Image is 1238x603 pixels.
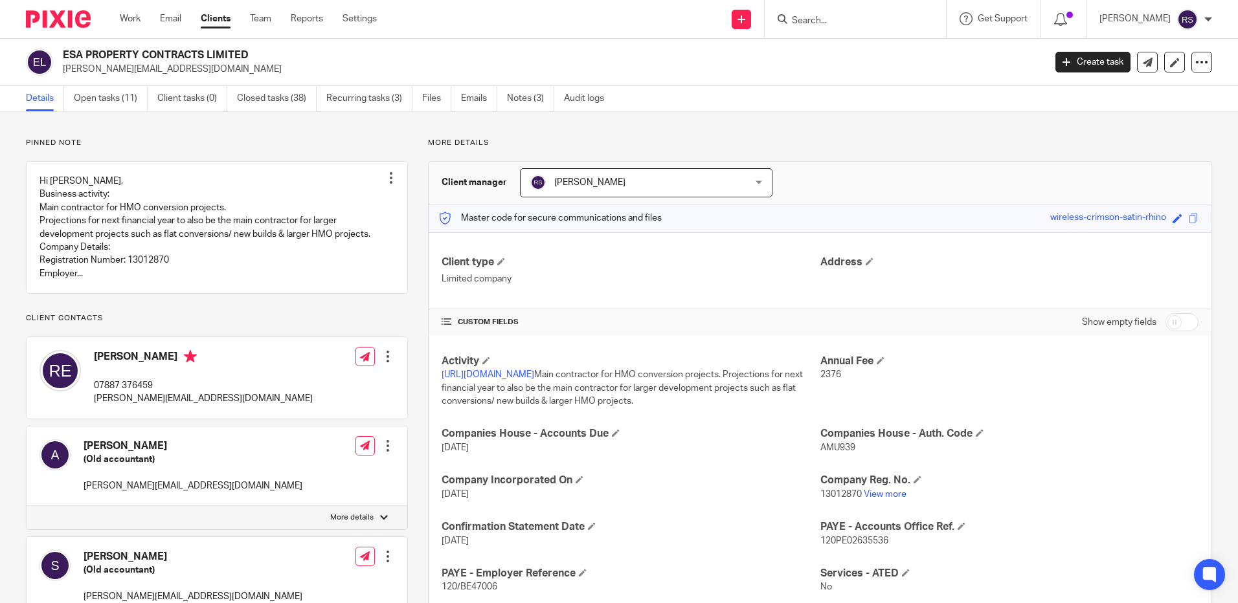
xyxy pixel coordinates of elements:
span: [DATE] [442,490,469,499]
p: More details [428,138,1212,148]
a: Open tasks (11) [74,86,148,111]
img: svg%3E [1177,9,1198,30]
h4: [PERSON_NAME] [94,350,313,366]
img: svg%3E [39,350,81,391]
p: Client contacts [26,313,408,323]
span: 120/BE47006 [442,582,497,591]
a: Audit logs [564,86,614,111]
a: Settings [343,12,377,25]
h4: Activity [442,355,820,368]
img: svg%3E [26,49,53,76]
img: Pixie [26,10,91,28]
span: No [820,582,832,591]
span: 120PE02635536 [820,536,888,545]
h4: CUSTOM FIELDS [442,317,820,327]
h4: Company Reg. No. [820,474,1199,487]
h4: Client type [442,256,820,269]
h2: ESA PROPERTY CONTRACTS LIMITED [63,49,841,62]
a: Emails [461,86,497,111]
p: Limited company [442,272,820,285]
span: [DATE] [442,536,469,545]
p: Master code for secure communications and files [438,212,662,225]
a: View more [864,490,906,499]
p: [PERSON_NAME][EMAIL_ADDRESS][DOMAIN_NAME] [84,479,302,492]
a: Notes (3) [507,86,554,111]
a: [URL][DOMAIN_NAME] [442,370,534,379]
img: svg%3E [39,550,71,581]
a: Create task [1055,52,1131,72]
i: Primary [184,350,197,363]
span: 13012870 [820,490,862,499]
span: AMU939 [820,443,855,452]
h4: PAYE - Accounts Office Ref. [820,520,1199,534]
img: svg%3E [39,439,71,470]
h5: (Old accountant) [84,564,302,576]
span: Main contractor for HMO conversion projects. Projections for next financial year to also be the m... [442,370,803,406]
a: Clients [201,12,231,25]
h4: Companies House - Accounts Due [442,427,820,441]
p: 07887 376459 [94,379,313,392]
a: Team [250,12,271,25]
a: Closed tasks (38) [237,86,317,111]
p: [PERSON_NAME][EMAIL_ADDRESS][DOMAIN_NAME] [63,63,1036,76]
a: Email [160,12,181,25]
p: [PERSON_NAME][EMAIL_ADDRESS][DOMAIN_NAME] [94,392,313,405]
a: Client tasks (0) [157,86,227,111]
h4: Address [820,256,1199,269]
span: 2376 [820,370,841,379]
a: Recurring tasks (3) [326,86,412,111]
h3: Client manager [442,176,507,189]
img: svg%3E [530,175,546,190]
span: [DATE] [442,443,469,452]
a: Reports [291,12,323,25]
input: Search [791,16,907,27]
h5: (Old accountant) [84,453,302,466]
p: [PERSON_NAME][EMAIL_ADDRESS][DOMAIN_NAME] [84,590,302,603]
a: Details [26,86,64,111]
h4: Annual Fee [820,355,1199,368]
span: [PERSON_NAME] [554,178,625,187]
h4: Confirmation Statement Date [442,520,820,534]
p: Pinned note [26,138,408,148]
p: [PERSON_NAME] [1099,12,1171,25]
a: Work [120,12,141,25]
h4: PAYE - Employer Reference [442,567,820,580]
p: More details [330,512,374,523]
a: Files [422,86,451,111]
label: Show empty fields [1082,316,1156,329]
h4: [PERSON_NAME] [84,550,302,564]
span: Get Support [978,14,1028,23]
h4: Services - ATED [820,567,1199,580]
h4: [PERSON_NAME] [84,439,302,453]
h4: Companies House - Auth. Code [820,427,1199,441]
div: wireless-crimson-satin-rhino [1050,211,1166,226]
h4: Company Incorporated On [442,474,820,487]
